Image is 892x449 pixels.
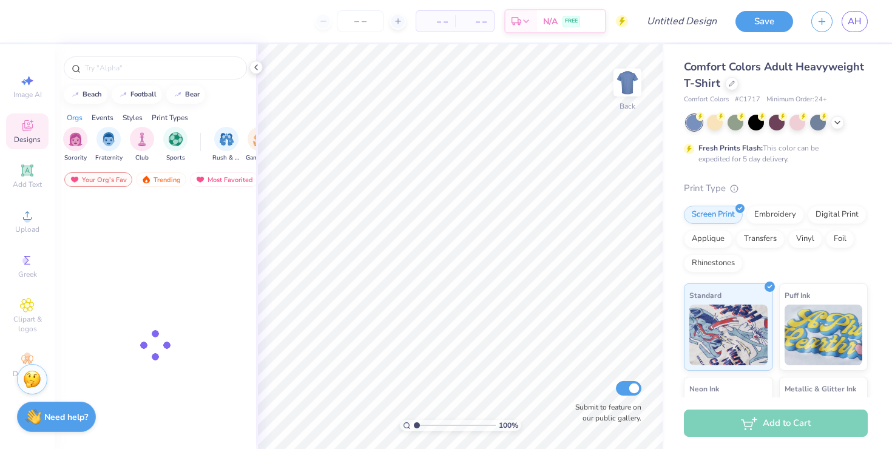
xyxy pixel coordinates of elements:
button: bear [166,86,205,104]
a: AH [842,11,868,32]
img: Sorority Image [69,132,83,146]
span: N/A [543,15,558,28]
button: filter button [63,127,87,163]
span: Puff Ink [785,289,810,302]
div: Back [620,101,635,112]
div: Rhinestones [684,254,743,272]
button: Save [735,11,793,32]
button: filter button [246,127,274,163]
div: filter for Rush & Bid [212,127,240,163]
span: Designs [14,135,41,144]
img: trending.gif [141,175,151,184]
img: trend_line.gif [118,91,128,98]
div: filter for Sports [163,127,188,163]
img: trend_line.gif [70,91,80,98]
img: Rush & Bid Image [220,132,234,146]
span: FREE [565,17,578,25]
input: Untitled Design [637,9,726,33]
span: Greek [18,269,37,279]
img: Game Day Image [253,132,267,146]
div: filter for Sorority [63,127,87,163]
button: filter button [95,127,123,163]
div: Orgs [67,112,83,123]
input: – – [337,10,384,32]
span: AH [848,15,862,29]
div: Trending [136,172,186,187]
span: # C1717 [735,95,760,105]
div: Styles [123,112,143,123]
span: Clipart & logos [6,314,49,334]
strong: Fresh Prints Flash: [698,143,763,153]
img: Club Image [135,132,149,146]
div: Screen Print [684,206,743,224]
span: Sorority [64,154,87,163]
div: This color can be expedited for 5 day delivery. [698,143,848,164]
button: filter button [212,127,240,163]
img: Sports Image [169,132,183,146]
span: Fraternity [95,154,123,163]
div: football [130,91,157,98]
span: Game Day [246,154,274,163]
div: bear [185,91,200,98]
span: Image AI [13,90,42,100]
span: – – [424,15,448,28]
div: Embroidery [746,206,804,224]
span: Neon Ink [689,382,719,395]
img: Standard [689,305,768,365]
div: Print Types [152,112,188,123]
img: most_fav.gif [70,175,79,184]
div: Vinyl [788,230,822,248]
span: Comfort Colors [684,95,729,105]
button: football [112,86,162,104]
div: filter for Club [130,127,154,163]
label: Submit to feature on our public gallery. [569,402,641,424]
img: trend_line.gif [173,91,183,98]
div: Digital Print [808,206,867,224]
span: Upload [15,224,39,234]
button: beach [64,86,107,104]
div: Transfers [736,230,785,248]
img: Back [615,70,640,95]
span: Club [135,154,149,163]
span: Comfort Colors Adult Heavyweight T-Shirt [684,59,864,90]
img: Puff Ink [785,305,863,365]
span: Metallic & Glitter Ink [785,382,856,395]
div: Events [92,112,113,123]
span: Add Text [13,180,42,189]
div: Most Favorited [190,172,258,187]
div: Applique [684,230,732,248]
div: Foil [826,230,854,248]
strong: Need help? [44,411,88,423]
button: filter button [130,127,154,163]
button: filter button [163,127,188,163]
input: Try "Alpha" [84,62,239,74]
div: filter for Game Day [246,127,274,163]
img: Fraternity Image [102,132,115,146]
img: most_fav.gif [195,175,205,184]
div: filter for Fraternity [95,127,123,163]
span: Minimum Order: 24 + [766,95,827,105]
span: Standard [689,289,721,302]
span: 100 % [499,420,518,431]
span: Decorate [13,369,42,379]
span: Rush & Bid [212,154,240,163]
div: Your Org's Fav [64,172,132,187]
div: beach [83,91,102,98]
div: Print Type [684,181,868,195]
span: Sports [166,154,185,163]
span: – – [462,15,487,28]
